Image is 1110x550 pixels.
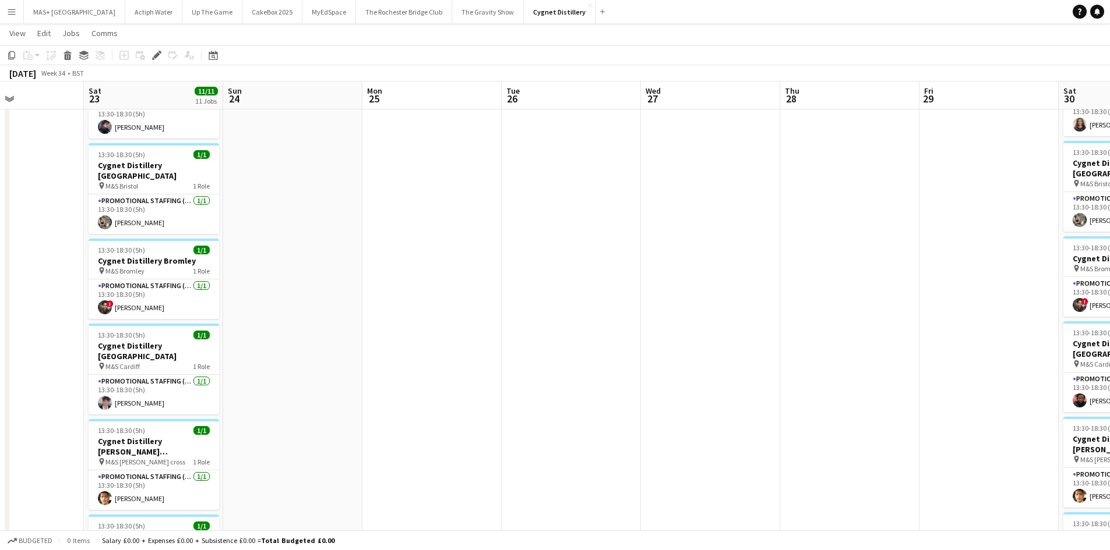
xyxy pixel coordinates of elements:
[64,536,92,545] span: 0 items
[193,362,210,371] span: 1 Role
[193,426,210,435] span: 1/1
[524,1,595,23] button: Cygnet Distillery
[506,86,520,96] span: Tue
[9,28,26,38] span: View
[89,86,101,96] span: Sat
[193,457,210,466] span: 1 Role
[226,92,242,105] span: 24
[87,26,122,41] a: Comms
[5,26,30,41] a: View
[105,182,138,190] span: M&S Bristol
[98,331,145,339] span: 13:30-18:30 (5h)
[19,537,52,545] span: Budgeted
[89,256,219,266] h3: Cygnet Distillery Bromley
[924,86,933,96] span: Fri
[89,340,219,361] h3: Cygnet Distillery [GEOGRAPHIC_DATA]
[89,324,219,414] app-job-card: 13:30-18:30 (5h)1/1Cygnet Distillery [GEOGRAPHIC_DATA] M&S Cardiff1 RolePromotional Staffing (Bra...
[9,68,36,79] div: [DATE]
[125,1,182,23] button: Actiph Water
[193,246,210,254] span: 1/1
[367,86,382,96] span: Mon
[72,69,84,77] div: BST
[105,362,140,371] span: M&S Cardiff
[1081,298,1088,305] span: !
[24,1,125,23] button: MAS+ [GEOGRAPHIC_DATA]
[182,1,242,23] button: Up The Game
[89,143,219,234] app-job-card: 13:30-18:30 (5h)1/1Cygnet Distillery [GEOGRAPHIC_DATA] M&S Bristol1 RolePromotional Staffing (Bra...
[1063,86,1076,96] span: Sat
[98,246,145,254] span: 13:30-18:30 (5h)
[98,426,145,435] span: 13:30-18:30 (5h)
[62,28,80,38] span: Jobs
[98,150,145,159] span: 13:30-18:30 (5h)
[302,1,356,23] button: MyEdSpace
[89,194,219,234] app-card-role: Promotional Staffing (Brand Ambassadors)1/113:30-18:30 (5h)[PERSON_NAME]
[89,419,219,510] app-job-card: 13:30-18:30 (5h)1/1Cygnet Distillery [PERSON_NAME][GEOGRAPHIC_DATA] M&S [PERSON_NAME] cross1 Role...
[89,160,219,181] h3: Cygnet Distillery [GEOGRAPHIC_DATA]
[89,436,219,457] h3: Cygnet Distillery [PERSON_NAME][GEOGRAPHIC_DATA]
[356,1,452,23] button: The Rochester Bridge Club
[1062,92,1076,105] span: 30
[89,99,219,139] app-card-role: Promotional Staffing (Brand Ambassadors)1/113:30-18:30 (5h)[PERSON_NAME]
[261,536,334,545] span: Total Budgeted £0.00
[87,92,101,105] span: 23
[228,86,242,96] span: Sun
[105,267,145,275] span: M&S Bromley
[452,1,524,23] button: The Gravity Show
[365,92,382,105] span: 25
[89,375,219,414] app-card-role: Promotional Staffing (Brand Ambassadors)1/113:30-18:30 (5h)[PERSON_NAME]
[242,1,302,23] button: CakeBox 2025
[91,28,118,38] span: Comms
[783,92,799,105] span: 28
[105,457,185,466] span: M&S [PERSON_NAME] cross
[193,267,210,275] span: 1 Role
[193,331,210,339] span: 1/1
[33,26,55,41] a: Edit
[89,279,219,319] app-card-role: Promotional Staffing (Brand Ambassadors)1/113:30-18:30 (5h)![PERSON_NAME]
[37,28,51,38] span: Edit
[89,470,219,510] app-card-role: Promotional Staffing (Brand Ambassadors)1/113:30-18:30 (5h)[PERSON_NAME]
[505,92,520,105] span: 26
[195,87,218,95] span: 11/11
[58,26,84,41] a: Jobs
[102,536,334,545] div: Salary £0.00 + Expenses £0.00 + Subsistence £0.00 =
[922,92,933,105] span: 29
[785,86,799,96] span: Thu
[89,239,219,319] app-job-card: 13:30-18:30 (5h)1/1Cygnet Distillery Bromley M&S Bromley1 RolePromotional Staffing (Brand Ambassa...
[195,97,217,105] div: 11 Jobs
[107,300,114,307] span: !
[644,92,661,105] span: 27
[193,521,210,530] span: 1/1
[98,521,145,530] span: 13:30-18:30 (5h)
[193,182,210,190] span: 1 Role
[6,534,54,547] button: Budgeted
[193,150,210,159] span: 1/1
[646,86,661,96] span: Wed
